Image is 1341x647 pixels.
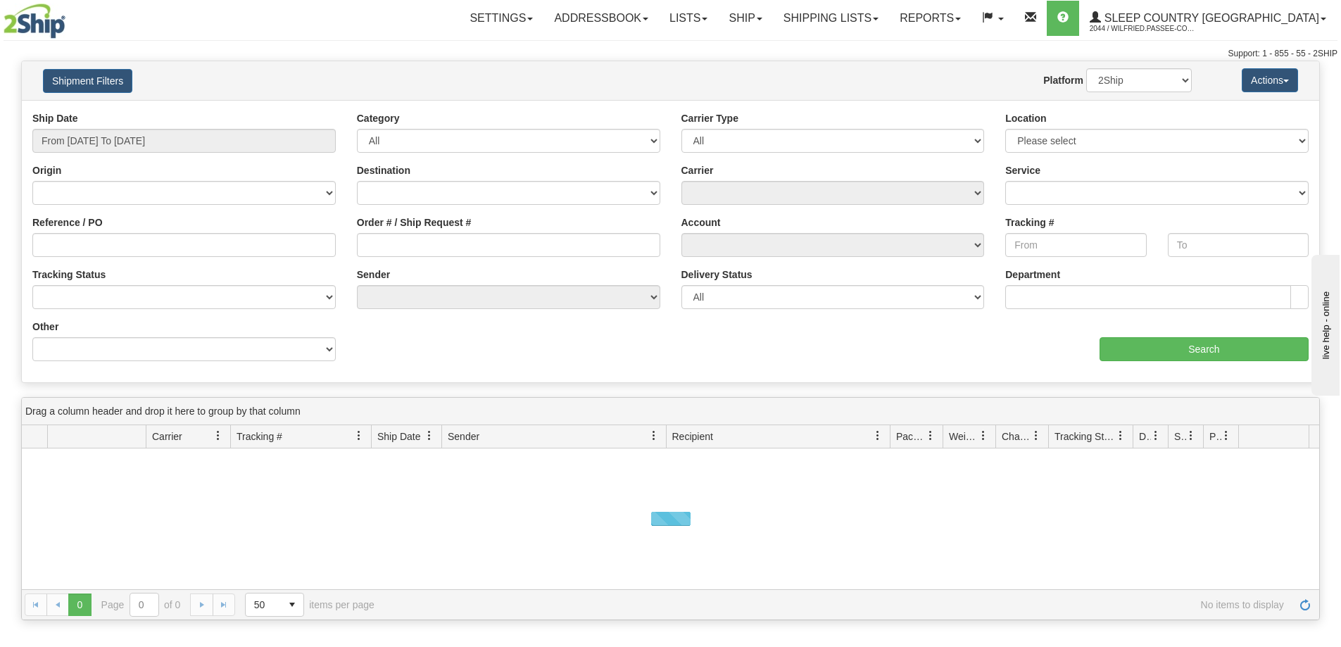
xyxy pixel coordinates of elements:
[1101,12,1319,24] span: Sleep Country [GEOGRAPHIC_DATA]
[642,424,666,448] a: Sender filter column settings
[11,12,130,23] div: live help - online
[237,429,282,444] span: Tracking #
[245,593,374,617] span: items per page
[357,215,472,230] label: Order # / Ship Request #
[22,398,1319,425] div: grid grouping header
[1005,163,1040,177] label: Service
[1079,1,1337,36] a: Sleep Country [GEOGRAPHIC_DATA] 2044 / Wilfried.Passee-Coutrin
[1139,429,1151,444] span: Delivery Status
[32,320,58,334] label: Other
[919,424,943,448] a: Packages filter column settings
[1109,424,1133,448] a: Tracking Status filter column settings
[1090,22,1195,36] span: 2044 / Wilfried.Passee-Coutrin
[4,4,65,39] img: logo2044.jpg
[1214,424,1238,448] a: Pickup Status filter column settings
[1024,424,1048,448] a: Charge filter column settings
[1100,337,1309,361] input: Search
[659,1,718,36] a: Lists
[1294,593,1316,616] a: Refresh
[1168,233,1309,257] input: To
[357,268,390,282] label: Sender
[347,424,371,448] a: Tracking # filter column settings
[543,1,659,36] a: Addressbook
[1005,268,1060,282] label: Department
[672,429,713,444] span: Recipient
[1054,429,1116,444] span: Tracking Status
[32,215,103,230] label: Reference / PO
[32,163,61,177] label: Origin
[1144,424,1168,448] a: Delivery Status filter column settings
[101,593,181,617] span: Page of 0
[1179,424,1203,448] a: Shipment Issues filter column settings
[459,1,543,36] a: Settings
[1242,68,1298,92] button: Actions
[152,429,182,444] span: Carrier
[254,598,272,612] span: 50
[681,215,721,230] label: Account
[245,593,304,617] span: Page sizes drop down
[1005,215,1054,230] label: Tracking #
[4,48,1337,60] div: Support: 1 - 855 - 55 - 2SHIP
[448,429,479,444] span: Sender
[43,69,132,93] button: Shipment Filters
[417,424,441,448] a: Ship Date filter column settings
[68,593,91,616] span: Page 0
[681,111,738,125] label: Carrier Type
[1309,251,1340,395] iframe: chat widget
[281,593,303,616] span: select
[377,429,420,444] span: Ship Date
[773,1,889,36] a: Shipping lists
[1209,429,1221,444] span: Pickup Status
[32,111,78,125] label: Ship Date
[1005,233,1146,257] input: From
[718,1,772,36] a: Ship
[32,268,106,282] label: Tracking Status
[357,163,410,177] label: Destination
[681,163,714,177] label: Carrier
[1002,429,1031,444] span: Charge
[866,424,890,448] a: Recipient filter column settings
[1043,73,1083,87] label: Platform
[394,599,1284,610] span: No items to display
[1174,429,1186,444] span: Shipment Issues
[681,268,753,282] label: Delivery Status
[889,1,971,36] a: Reports
[896,429,926,444] span: Packages
[1005,111,1046,125] label: Location
[971,424,995,448] a: Weight filter column settings
[206,424,230,448] a: Carrier filter column settings
[357,111,400,125] label: Category
[949,429,978,444] span: Weight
